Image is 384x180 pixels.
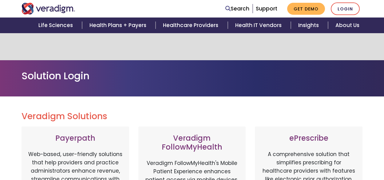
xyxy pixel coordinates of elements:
a: Insights [291,18,328,33]
h3: ePrescribe [261,134,356,143]
h2: Veradigm Solutions [22,111,363,122]
a: About Us [328,18,367,33]
a: Support [256,5,277,12]
a: Search [225,5,249,13]
a: Login [331,2,360,15]
a: Life Sciences [31,18,82,33]
a: Health Plans + Payers [82,18,156,33]
a: Get Demo [287,3,325,15]
img: Veradigm logo [22,3,75,14]
a: Healthcare Providers [156,18,228,33]
h3: Payerpath [28,134,123,143]
h1: Solution Login [22,70,363,82]
a: Health IT Vendors [228,18,291,33]
h3: Veradigm FollowMyHealth [144,134,240,152]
